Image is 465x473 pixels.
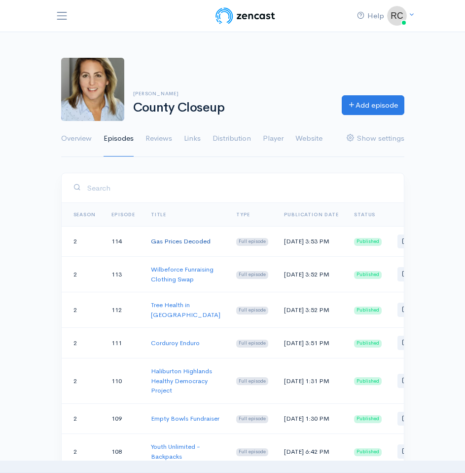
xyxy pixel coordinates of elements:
[55,7,69,25] button: Toggle navigation
[236,377,268,385] span: Full episode
[354,238,382,246] span: Published
[213,121,251,157] a: Distribution
[387,6,407,26] img: ...
[354,415,382,423] span: Published
[151,442,200,461] a: Youth Unlimited -Backpacks
[61,121,92,157] a: Overview
[151,339,200,347] a: Corduroy Enduro
[133,101,330,115] h1: County Closeup
[104,292,143,328] td: 112
[145,121,172,157] a: Reviews
[397,412,443,426] div: Basic example
[151,367,212,394] a: Haliburton Highlands Healthy Democracy Project
[73,211,96,218] a: Season
[236,307,268,315] span: Full episode
[276,328,347,358] td: [DATE] 3:51 PM
[104,121,134,157] a: Episodes
[263,121,284,157] a: Player
[104,403,143,434] td: 109
[354,377,382,385] span: Published
[354,340,382,348] span: Published
[104,358,143,404] td: 110
[62,328,104,358] td: 2
[236,415,268,423] span: Full episode
[397,336,443,350] div: Basic example
[214,6,277,26] img: ZenCast Logo
[133,91,330,96] h6: [PERSON_NAME]
[236,271,268,279] span: Full episode
[397,235,443,249] div: Basic example
[104,226,143,257] td: 114
[111,211,135,218] a: Episode
[151,211,166,218] a: Title
[354,307,382,315] span: Published
[62,292,104,328] td: 2
[62,403,104,434] td: 2
[104,328,143,358] td: 111
[151,414,219,423] a: Empty Bowls Fundraiser
[397,374,443,388] div: Basic example
[62,226,104,257] td: 2
[284,211,339,218] a: Publication date
[276,358,347,404] td: [DATE] 1:31 PM
[151,265,214,283] a: Wilbeforce Funraising Clothing Swap
[236,238,268,246] span: Full episode
[151,301,220,319] a: Tree Health in [GEOGRAPHIC_DATA]
[276,226,347,257] td: [DATE] 3:53 PM
[295,121,322,157] a: Website
[236,211,250,218] a: Type
[342,95,404,116] a: Add episode
[354,271,382,279] span: Published
[276,257,347,292] td: [DATE] 3:52 PM
[236,448,268,456] span: Full episode
[62,434,104,470] td: 2
[151,237,211,245] a: Gas Prices Decoded
[62,358,104,404] td: 2
[236,340,268,348] span: Full episode
[87,178,392,198] input: Search
[354,211,375,218] span: Status
[276,292,347,328] td: [DATE] 3:52 PM
[397,303,443,317] div: Basic example
[104,257,143,292] td: 113
[397,267,443,281] div: Basic example
[184,121,201,157] a: Links
[104,434,143,470] td: 108
[276,403,347,434] td: [DATE] 1:30 PM
[62,257,104,292] td: 2
[349,6,392,26] a: Help
[397,444,443,459] div: Basic example
[347,121,404,157] a: Show settings
[276,434,347,470] td: [DATE] 6:42 PM
[354,448,382,456] span: Published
